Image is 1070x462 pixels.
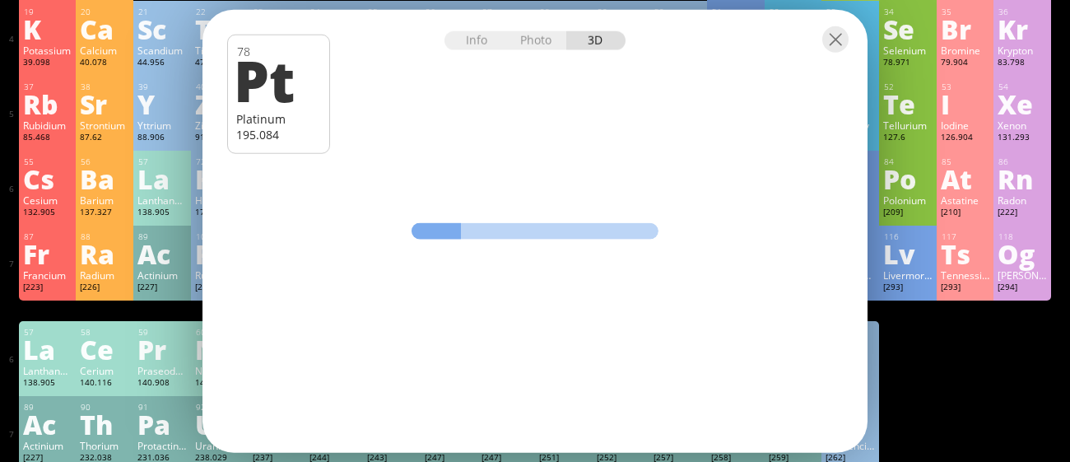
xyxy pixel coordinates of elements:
[137,166,187,192] div: La
[195,268,244,282] div: Rutherfordium
[998,91,1047,117] div: Xe
[81,82,129,92] div: 38
[998,82,1047,92] div: 54
[598,7,646,17] div: 29
[80,207,129,220] div: 137.327
[138,231,187,242] div: 89
[884,7,933,17] div: 34
[23,44,72,57] div: Potassium
[23,240,72,267] div: Fr
[883,207,933,220] div: [209]
[998,194,1047,207] div: Radon
[137,91,187,117] div: Y
[23,57,72,70] div: 39.098
[826,7,875,17] div: 33
[540,7,588,17] div: 28
[195,207,244,220] div: 178.49
[195,364,244,377] div: Neodymium
[998,240,1047,267] div: Og
[81,327,129,338] div: 58
[883,57,933,70] div: 78.971
[80,377,129,390] div: 140.116
[195,240,244,267] div: Rf
[80,44,129,57] div: Calcium
[941,194,990,207] div: Astatine
[883,282,933,295] div: [293]
[196,402,244,413] div: 92
[998,7,1047,17] div: 36
[196,82,244,92] div: 40
[883,16,933,42] div: Se
[80,194,129,207] div: Barium
[254,7,302,17] div: 23
[138,327,187,338] div: 59
[80,166,129,192] div: Ba
[137,377,187,390] div: 140.908
[195,16,244,42] div: Ti
[941,268,990,282] div: Tennessine
[310,7,359,17] div: 24
[23,282,72,295] div: [223]
[998,156,1047,167] div: 86
[23,119,72,132] div: Rubidium
[196,327,244,338] div: 60
[942,231,990,242] div: 117
[884,231,933,242] div: 116
[23,132,72,145] div: 85.468
[426,7,474,17] div: 26
[24,327,72,338] div: 57
[80,119,129,132] div: Strontium
[941,207,990,220] div: [210]
[80,240,129,267] div: Ra
[80,336,129,362] div: Ce
[883,119,933,132] div: Tellurium
[24,82,72,92] div: 37
[998,268,1047,282] div: [PERSON_NAME]
[998,282,1047,295] div: [294]
[80,268,129,282] div: Radium
[137,16,187,42] div: Sc
[23,336,72,362] div: La
[23,207,72,220] div: 132.905
[137,57,187,70] div: 44.956
[195,91,244,117] div: Zr
[368,7,416,17] div: 25
[23,364,72,377] div: Lanthanum
[81,156,129,167] div: 56
[80,364,129,377] div: Cerium
[883,268,933,282] div: Livermorium
[24,402,72,413] div: 89
[941,132,990,145] div: 126.904
[23,411,72,437] div: Ac
[138,82,187,92] div: 39
[883,240,933,267] div: Lv
[770,7,818,17] div: 32
[942,82,990,92] div: 53
[196,7,244,17] div: 22
[998,231,1047,242] div: 118
[80,57,129,70] div: 40.078
[138,402,187,413] div: 91
[137,240,187,267] div: Ac
[81,7,129,17] div: 20
[508,30,567,49] div: Photo
[196,231,244,242] div: 104
[137,132,187,145] div: 88.906
[195,44,244,57] div: Titanium
[998,57,1047,70] div: 83.798
[80,132,129,145] div: 87.62
[23,268,72,282] div: Francium
[884,82,933,92] div: 52
[81,231,129,242] div: 88
[941,91,990,117] div: I
[196,156,244,167] div: 72
[941,282,990,295] div: [293]
[712,7,761,17] div: 31
[234,51,319,107] div: Pt
[137,194,187,207] div: Lanthanum
[941,44,990,57] div: Bromine
[80,411,129,437] div: Th
[23,194,72,207] div: Cesium
[137,44,187,57] div: Scandium
[195,336,244,362] div: Nd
